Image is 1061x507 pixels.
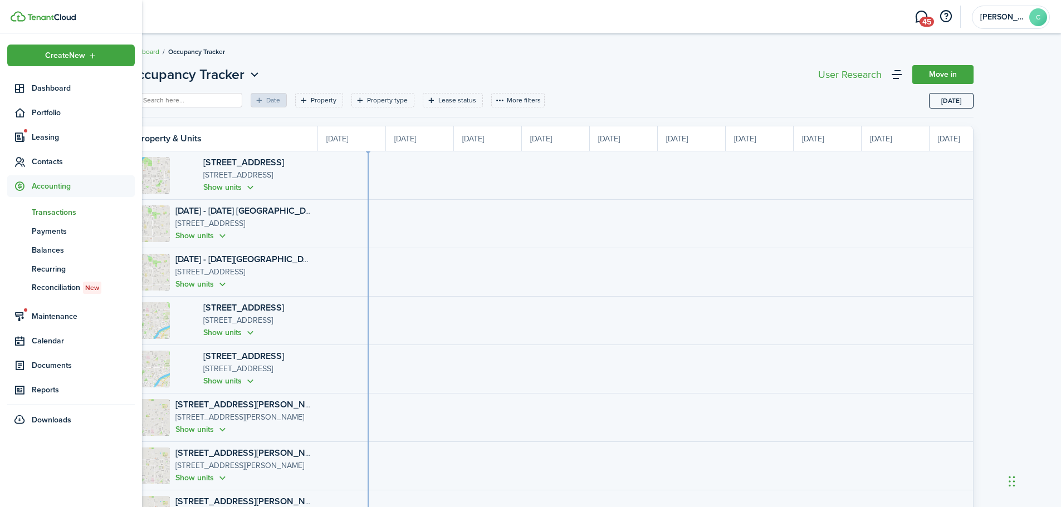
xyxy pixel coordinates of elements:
a: ReconciliationNew [7,278,135,297]
filter-tag-label: Lease status [438,95,476,105]
timeline-board-header-title: Property & Units [136,132,202,145]
p: [STREET_ADDRESS][PERSON_NAME] [175,460,312,472]
avatar-text: C [1029,8,1047,26]
a: [STREET_ADDRESS] [203,156,284,169]
img: TenantCloud [27,14,76,21]
span: Calendar [32,335,135,347]
button: User Research [815,67,884,82]
iframe: Chat Widget [876,387,1061,507]
a: Recurring [7,259,135,278]
button: Show units [175,423,228,436]
img: Property avatar [133,399,170,436]
filter-tag: Open filter [295,93,343,107]
div: [DATE] [726,126,794,151]
div: User Research [818,70,882,80]
filter-tag-label: Property type [367,95,408,105]
span: Transactions [32,206,135,218]
button: Occupancy Tracker [127,65,262,85]
img: Property avatar [133,351,170,387]
span: Contacts [32,156,135,168]
img: Property avatar [133,447,170,484]
a: [DATE] - [DATE] [GEOGRAPHIC_DATA] [175,204,324,217]
span: Chad [980,13,1025,21]
img: Property avatar [133,205,170,242]
div: [DATE] [930,126,998,151]
span: Occupancy Tracker [168,47,225,57]
button: Show units [203,181,256,194]
button: Open resource center [936,7,955,26]
filter-tag: Open filter [351,93,414,107]
button: Open menu [127,65,262,85]
div: [DATE] [590,126,658,151]
div: Drag [1009,465,1015,498]
input: Search here... [140,95,238,106]
p: [STREET_ADDRESS] [175,266,312,278]
filter-tag: Open filter [423,93,483,107]
div: [DATE] [318,126,386,151]
span: Documents [32,360,135,371]
a: Messaging [911,3,932,31]
a: Payments [7,221,135,240]
a: Reports [7,379,135,401]
span: Balances [32,244,135,256]
a: Dashboard [127,47,159,57]
span: Create New [45,52,85,60]
a: [STREET_ADDRESS] [203,350,284,362]
span: Payments [32,225,135,237]
span: Reports [32,384,135,396]
button: Show units [203,375,256,387]
img: Property avatar [133,302,170,339]
span: 45 [920,17,934,27]
span: Reconciliation [32,282,135,294]
button: Show units [203,326,256,339]
div: [DATE] [658,126,726,151]
div: [DATE] [522,126,590,151]
a: [STREET_ADDRESS][PERSON_NAME] ([PERSON_NAME] 2) [175,446,410,459]
button: Show units [175,471,228,484]
div: [DATE] [862,126,930,151]
button: Open menu [7,45,135,66]
filter-tag-label: Property [311,95,336,105]
span: Maintenance [32,311,135,322]
p: [STREET_ADDRESS] [203,314,312,327]
a: Transactions [7,203,135,221]
a: [STREET_ADDRESS] [203,301,284,314]
span: Portfolio [32,107,135,119]
p: [STREET_ADDRESS] [203,169,312,181]
span: Leasing [32,131,135,143]
div: [DATE] [794,126,862,151]
button: Show units [175,229,228,242]
span: Dashboard [32,82,135,94]
span: Recurring [32,263,135,275]
img: Property avatar [133,254,170,291]
a: [STREET_ADDRESS][PERSON_NAME] ([PERSON_NAME] 1) [175,398,408,411]
div: [DATE] [454,126,522,151]
a: Dashboard [7,77,135,99]
img: Property avatar [133,157,170,194]
span: Occupancy Tracker [127,65,245,85]
p: [STREET_ADDRESS][PERSON_NAME] [175,411,312,424]
a: [DATE] - [DATE][GEOGRAPHIC_DATA] [175,253,321,265]
p: [STREET_ADDRESS] [203,363,312,375]
span: Accounting [32,180,135,192]
span: Downloads [32,414,71,426]
div: [DATE] [386,126,454,151]
a: Balances [7,240,135,259]
span: New [85,283,99,293]
p: [STREET_ADDRESS] [175,218,312,230]
a: Move in [912,65,974,84]
button: Today [929,93,974,109]
button: Show units [175,278,228,291]
img: TenantCloud [11,11,26,22]
button: More filters [491,93,545,107]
